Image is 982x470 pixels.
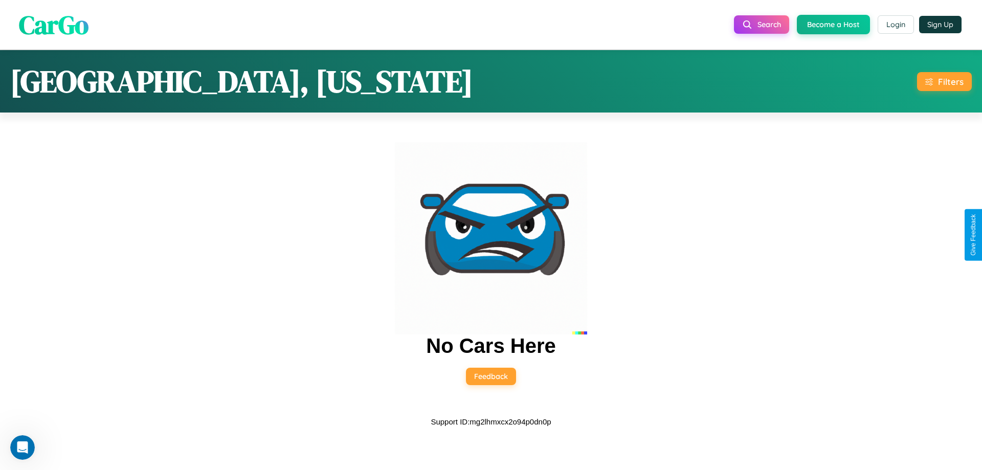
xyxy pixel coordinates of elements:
iframe: Intercom live chat [10,435,35,460]
p: Support ID: mg2lhmxcx2o94p0dn0p [431,415,551,429]
div: Give Feedback [970,214,977,256]
button: Feedback [466,368,516,385]
button: Filters [917,72,972,91]
div: Filters [938,76,964,87]
button: Become a Host [797,15,870,34]
span: Search [757,20,781,29]
button: Search [734,15,789,34]
h2: No Cars Here [426,334,555,357]
h1: [GEOGRAPHIC_DATA], [US_STATE] [10,60,473,102]
button: Sign Up [919,16,962,33]
span: CarGo [19,7,88,42]
button: Login [878,15,914,34]
img: car [395,142,587,334]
